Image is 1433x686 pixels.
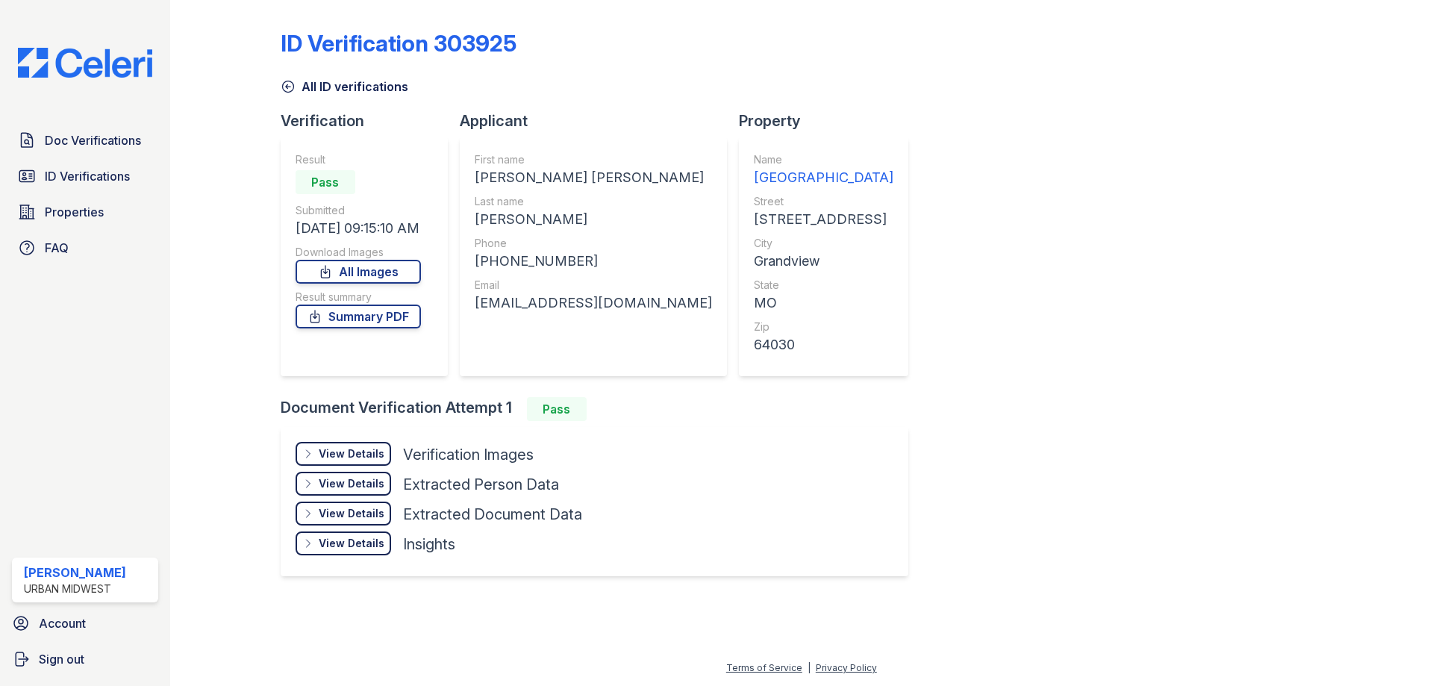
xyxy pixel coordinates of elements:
[296,218,421,239] div: [DATE] 09:15:10 AM
[403,444,534,465] div: Verification Images
[39,650,84,668] span: Sign out
[24,564,126,581] div: [PERSON_NAME]
[475,167,712,188] div: [PERSON_NAME] [PERSON_NAME]
[296,260,421,284] a: All Images
[754,152,893,167] div: Name
[754,194,893,209] div: Street
[475,278,712,293] div: Email
[12,197,158,227] a: Properties
[296,290,421,305] div: Result summary
[39,614,86,632] span: Account
[754,152,893,188] a: Name [GEOGRAPHIC_DATA]
[281,110,460,131] div: Verification
[12,161,158,191] a: ID Verifications
[475,209,712,230] div: [PERSON_NAME]
[403,474,559,495] div: Extracted Person Data
[754,236,893,251] div: City
[281,30,516,57] div: ID Verification 303925
[754,167,893,188] div: [GEOGRAPHIC_DATA]
[816,662,877,673] a: Privacy Policy
[754,209,893,230] div: [STREET_ADDRESS]
[45,131,141,149] span: Doc Verifications
[45,239,69,257] span: FAQ
[45,167,130,185] span: ID Verifications
[281,78,408,96] a: All ID verifications
[296,305,421,328] a: Summary PDF
[319,446,384,461] div: View Details
[475,293,712,314] div: [EMAIL_ADDRESS][DOMAIN_NAME]
[319,536,384,551] div: View Details
[24,581,126,596] div: Urban Midwest
[296,203,421,218] div: Submitted
[6,644,164,674] a: Sign out
[403,504,582,525] div: Extracted Document Data
[754,319,893,334] div: Zip
[296,170,355,194] div: Pass
[319,506,384,521] div: View Details
[6,608,164,638] a: Account
[6,48,164,78] img: CE_Logo_Blue-a8612792a0a2168367f1c8372b55b34899dd931a85d93a1a3d3e32e68fde9ad4.png
[754,278,893,293] div: State
[12,125,158,155] a: Doc Verifications
[460,110,739,131] div: Applicant
[281,397,920,421] div: Document Verification Attempt 1
[527,397,587,421] div: Pass
[475,152,712,167] div: First name
[475,194,712,209] div: Last name
[45,203,104,221] span: Properties
[754,293,893,314] div: MO
[296,152,421,167] div: Result
[403,534,455,555] div: Insights
[319,476,384,491] div: View Details
[754,334,893,355] div: 64030
[726,662,802,673] a: Terms of Service
[296,245,421,260] div: Download Images
[12,233,158,263] a: FAQ
[739,110,920,131] div: Property
[754,251,893,272] div: Grandview
[475,236,712,251] div: Phone
[808,662,811,673] div: |
[475,251,712,272] div: [PHONE_NUMBER]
